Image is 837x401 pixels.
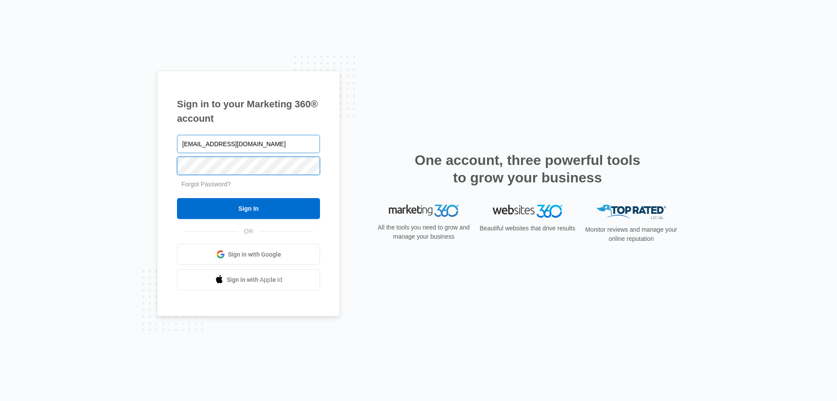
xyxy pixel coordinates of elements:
a: Sign in with Apple Id [177,269,320,290]
a: Forgot Password? [181,181,231,188]
h1: Sign in to your Marketing 360® account [177,97,320,126]
img: Marketing 360 [389,205,459,217]
input: Email [177,135,320,153]
h2: One account, three powerful tools to grow your business [412,151,643,186]
input: Sign In [177,198,320,219]
span: Sign in with Apple Id [227,275,282,284]
a: Sign in with Google [177,244,320,265]
img: Websites 360 [493,205,562,217]
span: OR [238,227,259,236]
p: Monitor reviews and manage your online reputation [582,225,680,243]
p: All the tools you need to grow and manage your business [375,223,473,241]
img: Top Rated Local [596,205,666,219]
p: Beautiful websites that drive results [479,224,576,233]
span: Sign in with Google [228,250,281,259]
